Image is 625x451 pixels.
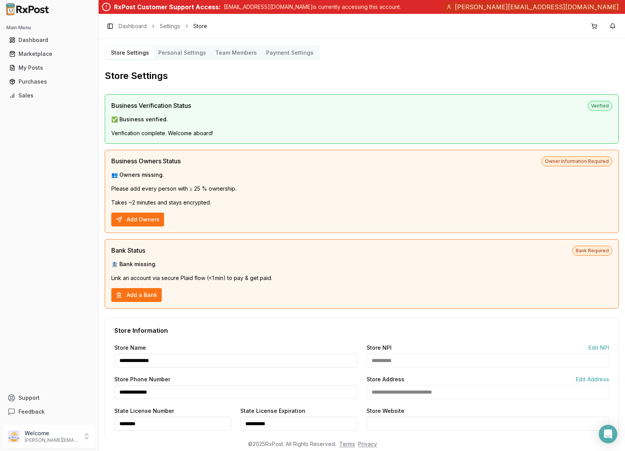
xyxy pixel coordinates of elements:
[111,260,612,268] p: 🏦 Bank missing.
[3,89,95,102] button: Sales
[358,441,377,447] a: Privacy
[9,92,89,99] div: Sales
[193,22,207,30] span: Store
[261,47,318,59] button: Payment Settings
[3,3,52,15] img: RxPost Logo
[6,33,92,47] a: Dashboard
[111,116,612,123] p: ✅ Business verified.
[111,171,612,179] p: 👥 Owners missing.
[111,246,145,255] span: Bank Status
[114,327,609,334] div: Store Information
[111,185,612,193] p: Please add every person with ≥ 25 % ownership.
[111,129,612,137] p: Verification complete. Welcome aboard!
[572,246,612,256] span: Bank Required
[111,274,612,282] p: Link an account via secure Plaid flow (<1 min) to pay & get paid.
[106,47,154,59] button: Store Settings
[9,50,89,58] div: Marketplace
[119,22,207,30] nav: breadcrumb
[339,441,355,447] a: Terms
[3,405,95,419] button: Feedback
[3,48,95,60] button: Marketplace
[114,345,146,350] label: Store Name
[3,62,95,74] button: My Posts
[111,288,162,302] button: Add a Bank
[367,377,404,382] label: Store Address
[114,377,170,382] label: Store Phone Number
[211,47,261,59] button: Team Members
[111,156,181,166] span: Business Owners Status
[240,408,305,414] label: State License Expiration
[111,213,164,226] button: Add Owners
[6,25,92,31] h2: Main Menu
[541,156,612,166] span: Owner Information Required
[224,3,401,11] p: [EMAIL_ADDRESS][DOMAIN_NAME] is currently accessing this account.
[3,391,95,405] button: Support
[6,47,92,61] a: Marketplace
[154,47,211,59] button: Personal Settings
[367,408,404,414] label: Store Website
[9,36,89,44] div: Dashboard
[160,22,180,30] a: Settings
[367,345,392,350] label: Store NPI
[9,78,89,86] div: Purchases
[105,70,619,82] h2: Store Settings
[114,408,174,414] label: State License Number
[25,437,78,443] p: [PERSON_NAME][EMAIL_ADDRESS][DOMAIN_NAME]
[8,430,20,443] img: User avatar
[588,101,612,111] span: Verified
[6,75,92,89] a: Purchases
[6,61,92,75] a: My Posts
[9,64,89,72] div: My Posts
[119,22,147,30] a: Dashboard
[3,75,95,88] button: Purchases
[3,34,95,46] button: Dashboard
[111,199,612,206] p: Takes ~2 minutes and stays encrypted.
[455,2,619,12] span: [PERSON_NAME][EMAIL_ADDRESS][DOMAIN_NAME]
[18,408,45,416] span: Feedback
[114,2,221,12] div: RxPost Customer Support Access:
[6,89,92,102] a: Sales
[25,429,78,437] p: Welcome
[111,101,191,110] span: Business Verification Status
[599,425,617,443] div: Open Intercom Messenger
